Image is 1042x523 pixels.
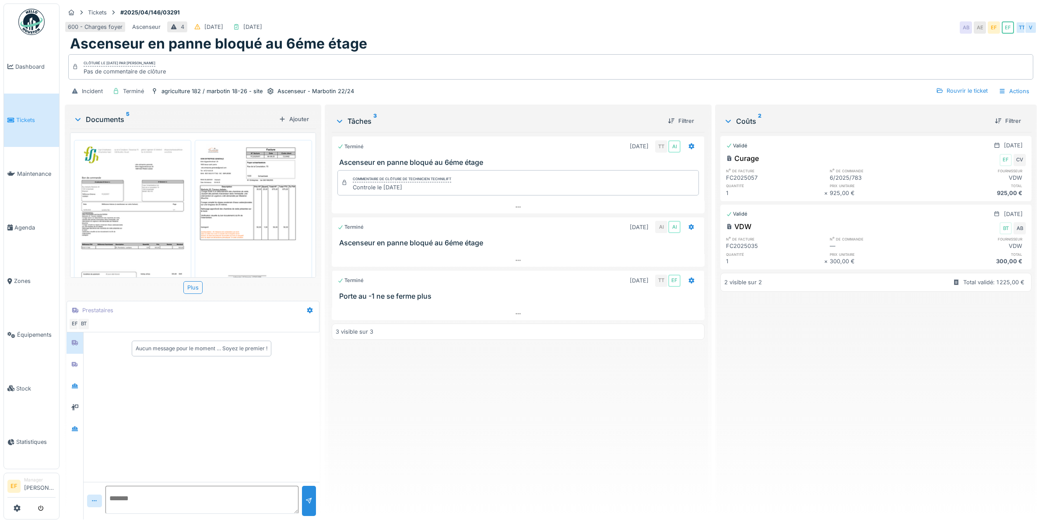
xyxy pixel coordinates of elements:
[161,87,263,95] div: agriculture 182 / marbotin 18-26 - site
[830,236,928,242] h6: n° de commande
[16,384,56,393] span: Stock
[4,40,59,94] a: Dashboard
[15,63,56,71] span: Dashboard
[668,221,681,233] div: AI
[1000,154,1012,166] div: EF
[74,114,275,125] div: Documents
[16,116,56,124] span: Tickets
[726,257,824,265] div: 1
[1000,222,1012,234] div: BT
[726,142,747,150] div: Validé
[1002,21,1014,34] div: EF
[726,183,824,188] h6: quantité
[353,176,451,182] div: Commentaire de clôture de Technicien Technilift
[197,142,310,288] img: hkccv3nfgiek3twb8qtyej3m1ucg
[123,87,144,95] div: Terminé
[928,189,1026,197] div: 925,00 €
[726,153,759,164] div: Curage
[668,140,681,153] div: AI
[726,210,747,218] div: Validé
[830,257,928,265] div: 300,00 €
[336,328,373,336] div: 3 visible sur 3
[183,281,203,294] div: Plus
[630,142,649,150] div: [DATE]
[132,23,161,31] div: Ascenseur
[82,87,103,95] div: Incident
[655,221,667,233] div: AI
[4,362,59,415] a: Stock
[824,189,830,197] div: ×
[830,183,928,188] h6: prix unitaire
[726,236,824,242] h6: n° de facture
[830,242,928,250] div: —
[136,345,267,352] div: Aucun message pour le moment … Soyez le premier !
[4,201,59,255] a: Agenda
[76,142,189,302] img: jozeqqumilfkpnyda2l019gfyw1v
[337,277,364,284] div: Terminé
[928,251,1026,257] h6: total
[70,35,367,52] h1: Ascenseur en panne bloqué au 6éme étage
[275,113,312,125] div: Ajouter
[353,183,451,192] div: Controle le [DATE]
[928,174,1026,182] div: VDW
[830,168,928,174] h6: n° de commande
[18,9,45,35] img: Badge_color-CXgf-gQk.svg
[630,223,649,231] div: [DATE]
[337,223,364,231] div: Terminé
[339,158,701,167] h3: Ascenseur en panne bloqué au 6éme étage
[664,115,698,127] div: Filtrer
[726,242,824,250] div: FC2025035
[668,275,681,287] div: EF
[1024,21,1037,34] div: V
[16,438,56,446] span: Statistiques
[1014,154,1026,166] div: CV
[84,60,155,66] div: Clôturé le [DATE] par [PERSON_NAME]
[726,189,824,197] div: 1
[88,8,107,17] div: Tickets
[726,251,824,257] h6: quantité
[726,221,751,232] div: VDW
[84,67,166,76] div: Pas de commentaire de clôture
[928,257,1026,265] div: 300,00 €
[4,94,59,147] a: Tickets
[655,140,667,153] div: TT
[824,257,830,265] div: ×
[928,236,1026,242] h6: fournisseur
[726,168,824,174] h6: n° de facture
[928,242,1026,250] div: VDW
[960,21,972,34] div: AB
[928,168,1026,174] h6: fournisseur
[830,189,928,197] div: 925,00 €
[82,306,113,314] div: Prestataires
[7,477,56,498] a: EF Manager[PERSON_NAME]
[126,114,130,125] sup: 5
[335,116,661,126] div: Tâches
[1004,210,1023,218] div: [DATE]
[243,23,262,31] div: [DATE]
[339,292,701,300] h3: Porte au -1 ne se ferme plus
[68,23,123,31] div: 600 - Charges foyer
[724,116,988,126] div: Coûts
[14,223,56,232] span: Agenda
[758,116,761,126] sup: 2
[1016,21,1028,34] div: TT
[655,275,667,287] div: TT
[830,251,928,257] h6: prix unitaire
[4,415,59,469] a: Statistiques
[17,331,56,339] span: Équipements
[963,278,1024,286] div: Total validé: 1 225,00 €
[337,143,364,150] div: Terminé
[181,23,184,31] div: 4
[24,477,56,483] div: Manager
[339,239,701,247] h3: Ascenseur en panne bloqué au 6éme étage
[974,21,986,34] div: AE
[1004,141,1023,150] div: [DATE]
[4,147,59,201] a: Maintenance
[1014,222,1026,234] div: AB
[24,477,56,495] li: [PERSON_NAME]
[995,85,1033,98] div: Actions
[726,174,824,182] div: FC2025057
[4,255,59,308] a: Zones
[117,8,183,17] strong: #2025/04/146/03291
[7,480,21,493] li: EF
